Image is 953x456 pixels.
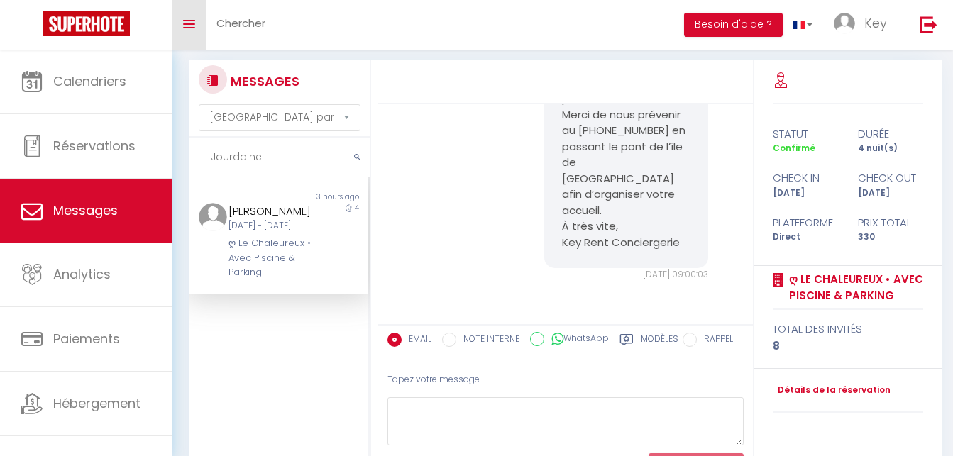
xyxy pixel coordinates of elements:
span: Chercher [216,16,265,30]
img: logout [920,16,937,33]
div: [DATE] [764,187,848,200]
div: [PERSON_NAME] [228,203,314,220]
div: [DATE] - [DATE] [228,219,314,233]
div: 330 [848,230,932,244]
h3: MESSAGES [227,65,299,97]
div: statut [764,126,848,143]
span: 4 [355,203,359,213]
div: check out [848,169,932,187]
a: ღ Le Chaleureux • Avec Piscine & Parking [784,271,923,304]
img: ... [199,203,227,231]
div: 4 nuit(s) [848,142,932,155]
span: Hébergement [53,394,141,412]
span: Réservations [53,137,136,155]
button: Ouvrir le widget de chat LiveChat [11,6,54,48]
div: 3 hours ago [279,191,368,203]
span: Paiements [53,330,120,347]
span: Confirmé [773,142,815,154]
div: 8 [773,338,923,355]
div: Plateforme [764,214,848,231]
img: Super Booking [43,11,130,36]
span: Messages [53,201,118,219]
input: Rechercher un mot clé [189,138,370,177]
div: durée [848,126,932,143]
span: Calendriers [53,72,126,90]
label: RAPPEL [697,333,733,348]
label: WhatsApp [544,332,609,347]
div: Prix total [848,214,932,231]
pre: Bonjour [PERSON_NAME], C’est le grand jour ! Votre arrivée est prévue à . Merci de nous prévenir ... [562,43,690,251]
label: Modèles [641,333,678,350]
div: [DATE] 09:00:03 [544,268,708,282]
label: EMAIL [402,333,431,348]
div: ღ Le Chaleureux • Avec Piscine & Parking [228,236,314,279]
button: Besoin d'aide ? [684,13,783,37]
a: Détails de la réservation [773,384,891,397]
span: Analytics [53,265,111,283]
span: Key [864,14,887,32]
img: ... [834,13,855,34]
div: check in [764,169,848,187]
div: [DATE] [848,187,932,200]
div: Tapez votre message [387,362,744,397]
div: Direct [764,230,848,244]
div: total des invités [773,321,923,338]
label: NOTE INTERNE [456,333,519,348]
